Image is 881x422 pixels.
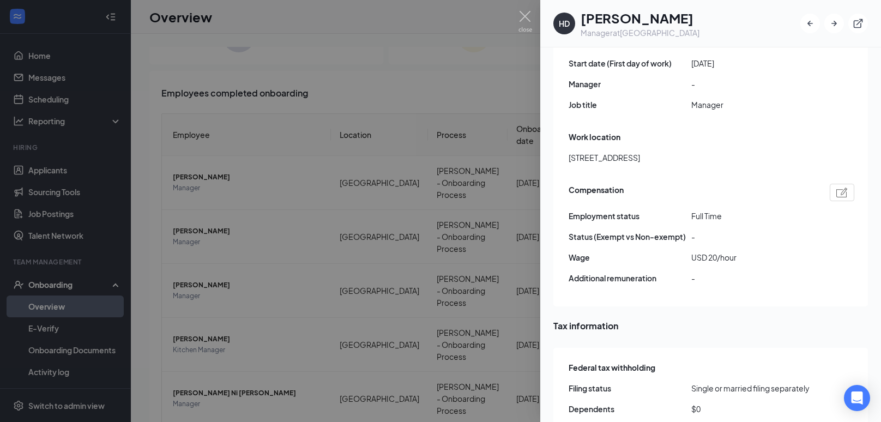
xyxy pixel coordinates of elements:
span: Tax information [553,319,868,333]
span: Filing status [569,382,691,394]
span: Dependents [569,403,691,415]
span: Compensation [569,184,624,201]
span: Status (Exempt vs Non-exempt) [569,231,691,243]
span: $0 [691,403,814,415]
svg: ExternalLink [853,18,864,29]
svg: ArrowLeftNew [805,18,816,29]
span: Single or married filing separately [691,382,814,394]
span: Wage [569,251,691,263]
button: ArrowRight [824,14,844,33]
span: Full Time [691,210,814,222]
span: Manager [569,78,691,90]
span: Start date (First day of work) [569,57,691,69]
div: Manager at [GEOGRAPHIC_DATA] [581,27,699,38]
span: Additional remuneration [569,272,691,284]
span: [DATE] [691,57,814,69]
span: USD 20/hour [691,251,814,263]
span: [STREET_ADDRESS] [569,152,640,164]
h1: [PERSON_NAME] [581,9,699,27]
span: Manager [691,99,814,111]
span: Federal tax withholding [569,361,655,373]
span: - [691,272,814,284]
div: Open Intercom Messenger [844,385,870,411]
button: ExternalLink [848,14,868,33]
svg: ArrowRight [829,18,840,29]
span: - [691,231,814,243]
span: - [691,78,814,90]
span: Employment status [569,210,691,222]
span: Work location [569,131,620,143]
span: Job title [569,99,691,111]
button: ArrowLeftNew [800,14,820,33]
div: HD [559,18,570,29]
